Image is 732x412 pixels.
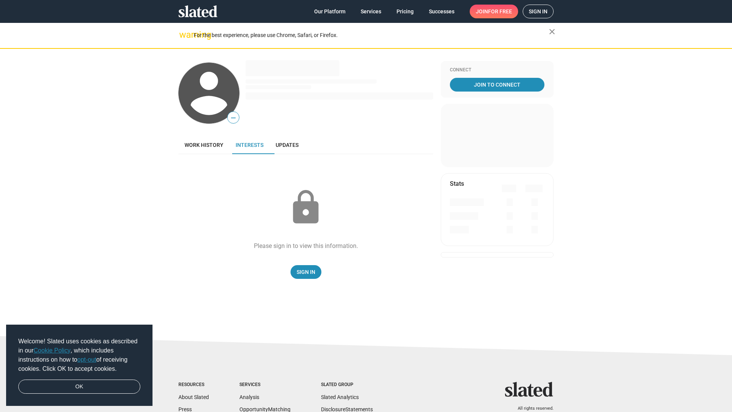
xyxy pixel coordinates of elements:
span: Successes [429,5,454,18]
div: Slated Group [321,382,373,388]
div: For the best experience, please use Chrome, Safari, or Firefox. [194,30,549,40]
span: for free [488,5,512,18]
a: Updates [270,136,305,154]
a: Analysis [239,394,259,400]
div: Services [239,382,291,388]
a: Slated Analytics [321,394,359,400]
mat-icon: warning [179,30,188,39]
div: Connect [450,67,544,73]
a: Cookie Policy [34,347,71,354]
a: Interests [230,136,270,154]
span: Welcome! Slated uses cookies as described in our , which includes instructions on how to of recei... [18,337,140,373]
a: Joinfor free [470,5,518,18]
div: Resources [178,382,209,388]
span: Work history [185,142,223,148]
a: Work history [178,136,230,154]
span: Interests [236,142,263,148]
mat-icon: lock [287,188,325,227]
a: dismiss cookie message [18,380,140,394]
a: Our Platform [308,5,352,18]
a: About Slated [178,394,209,400]
span: Our Platform [314,5,345,18]
mat-card-title: Stats [450,180,464,188]
a: Join To Connect [450,78,544,92]
mat-icon: close [547,27,557,36]
span: Pricing [396,5,414,18]
span: Updates [276,142,299,148]
div: cookieconsent [6,325,152,406]
span: Join [476,5,512,18]
a: Pricing [390,5,420,18]
span: — [228,113,239,123]
a: Sign in [523,5,554,18]
div: Please sign in to view this information. [254,242,358,250]
span: Sign in [529,5,547,18]
span: Sign In [297,265,315,279]
span: Services [361,5,381,18]
a: opt-out [77,356,96,363]
span: Join To Connect [451,78,543,92]
a: Services [355,5,387,18]
a: Successes [423,5,461,18]
a: Sign In [291,265,321,279]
